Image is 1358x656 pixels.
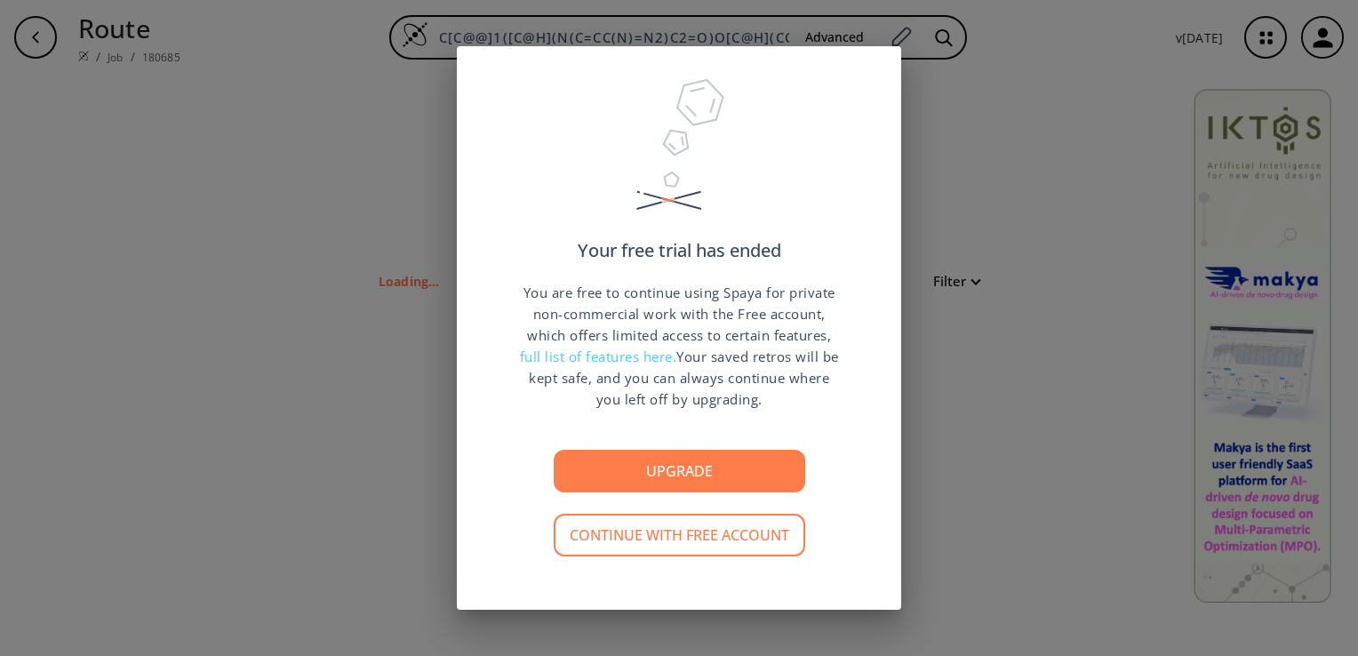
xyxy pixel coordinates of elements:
[519,282,839,410] p: You are free to continue using Spaya for private non-commercial work with the Free account, which...
[520,348,677,365] span: full list of features here.
[578,242,781,260] p: Your free trial has ended
[628,73,730,242] img: Trial Ended
[554,450,805,492] button: Upgrade
[554,514,805,556] button: Continue with free account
